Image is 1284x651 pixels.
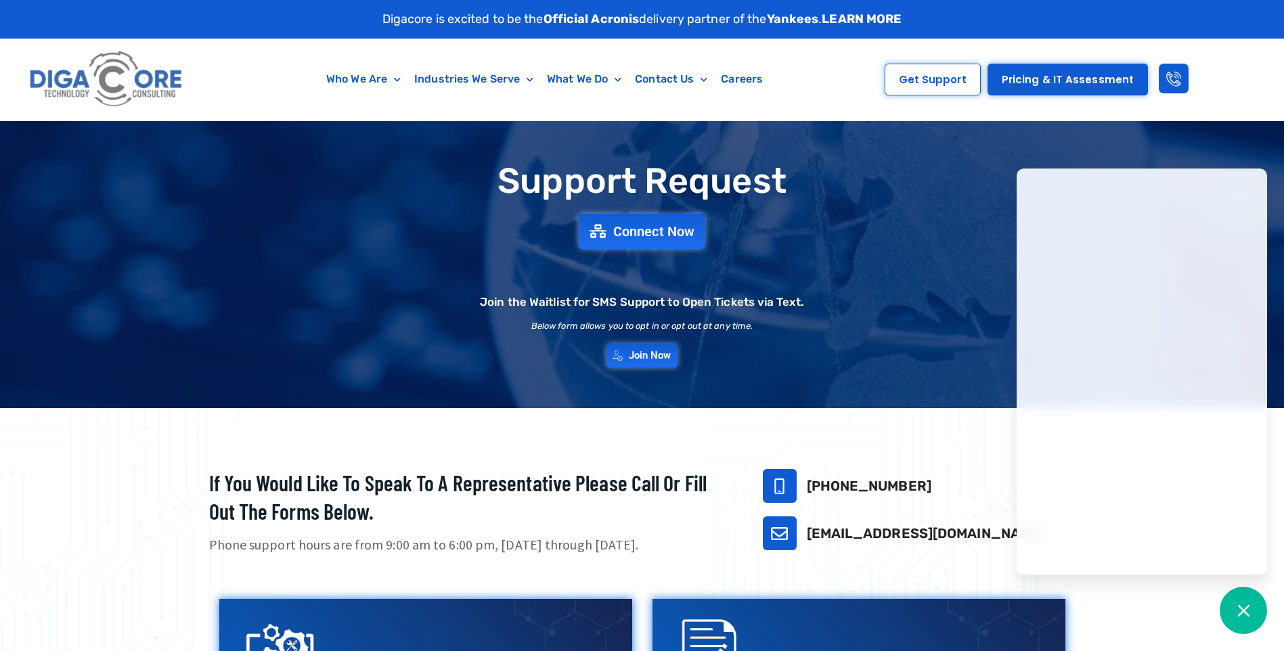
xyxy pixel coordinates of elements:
a: support@digacore.com [763,516,797,550]
a: Contact Us [628,64,714,95]
p: Phone support hours are from 9:00 am to 6:00 pm, [DATE] through [DATE]. [209,535,729,555]
a: Get Support [885,64,981,95]
a: [PHONE_NUMBER] [807,478,931,494]
p: Digacore is excited to be the delivery partner of the . [382,10,902,28]
a: Connect Now [579,214,705,249]
span: Pricing & IT Assessment [1002,74,1134,85]
a: [EMAIL_ADDRESS][DOMAIN_NAME] [807,525,1045,541]
h2: Below form allows you to opt in or opt out at any time. [531,321,753,330]
img: Digacore logo 1 [26,45,187,114]
h2: If you would like to speak to a representative please call or fill out the forms below. [209,469,729,525]
a: LEARN MORE [822,12,902,26]
strong: Official Acronis [544,12,640,26]
span: Connect Now [613,225,694,238]
h1: Support Request [175,162,1109,200]
a: 732-646-5725 [763,469,797,503]
a: What We Do [540,64,628,95]
a: Industries We Serve [407,64,540,95]
iframe: Chatgenie Messenger [1017,169,1267,575]
a: Join Now [606,344,678,367]
strong: Yankees [767,12,819,26]
h2: Join the Waitlist for SMS Support to Open Tickets via Text. [480,296,804,308]
span: Join Now [629,351,671,361]
a: Pricing & IT Assessment [988,64,1148,95]
a: Careers [714,64,770,95]
nav: Menu [252,64,837,95]
a: Who We Are [319,64,407,95]
span: Get Support [899,74,967,85]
